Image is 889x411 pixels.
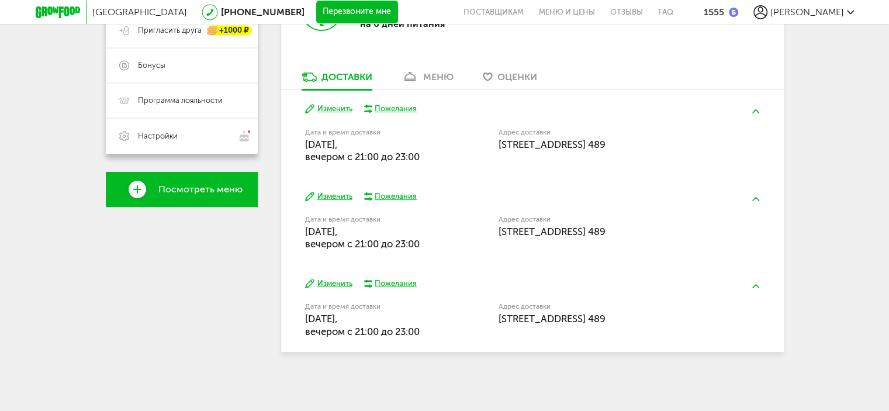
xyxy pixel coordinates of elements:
a: Доставки [296,71,378,89]
button: Изменить [305,191,352,202]
span: Оценки [497,71,537,82]
span: [STREET_ADDRESS] 489 [499,139,606,150]
div: 1555 [704,6,724,18]
label: Дата и время доставки [305,129,439,136]
label: Адрес доставки [499,129,717,136]
div: меню [423,71,454,82]
div: Пожелания [375,191,417,202]
button: Пожелания [364,278,417,289]
a: [PHONE_NUMBER] [221,6,305,18]
a: меню [396,71,459,89]
span: [DATE], вечером c 21:00 до 23:00 [305,139,420,163]
label: Адрес доставки [499,216,717,223]
span: Программа лояльности [138,95,223,106]
button: Изменить [305,278,352,289]
label: Дата и время доставки [305,216,439,223]
span: [DATE], вечером c 21:00 до 23:00 [305,226,420,250]
label: Адрес доставки [499,303,717,310]
button: Пожелания [364,191,417,202]
a: Оценки [477,71,543,89]
img: bonus_b.cdccf46.png [729,8,738,17]
span: [GEOGRAPHIC_DATA] [92,6,187,18]
a: Настройки [106,118,258,154]
label: Дата и время доставки [305,303,439,310]
div: Пожелания [375,278,417,289]
span: [DATE], вечером c 21:00 до 23:00 [305,313,420,337]
a: Посмотреть меню [106,172,258,207]
span: Бонусы [138,60,165,71]
span: [STREET_ADDRESS] 489 [499,226,606,237]
img: arrow-up-green.5eb5f82.svg [752,197,759,201]
img: arrow-up-green.5eb5f82.svg [752,109,759,113]
span: Пригласить друга [138,25,202,36]
div: Доставки [321,71,372,82]
button: Пожелания [364,103,417,114]
button: Изменить [305,103,352,115]
a: Бонусы [106,48,258,83]
span: [STREET_ADDRESS] 489 [499,313,606,324]
a: Пригласить друга +1000 ₽ [106,13,258,48]
span: Настройки [138,131,178,141]
button: Перезвоните мне [316,1,398,24]
a: Программа лояльности [106,83,258,118]
div: +1000 ₽ [207,26,252,36]
span: [PERSON_NAME] [770,6,844,18]
div: Пожелания [375,103,417,114]
span: Посмотреть меню [158,184,243,195]
img: arrow-up-green.5eb5f82.svg [752,284,759,288]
